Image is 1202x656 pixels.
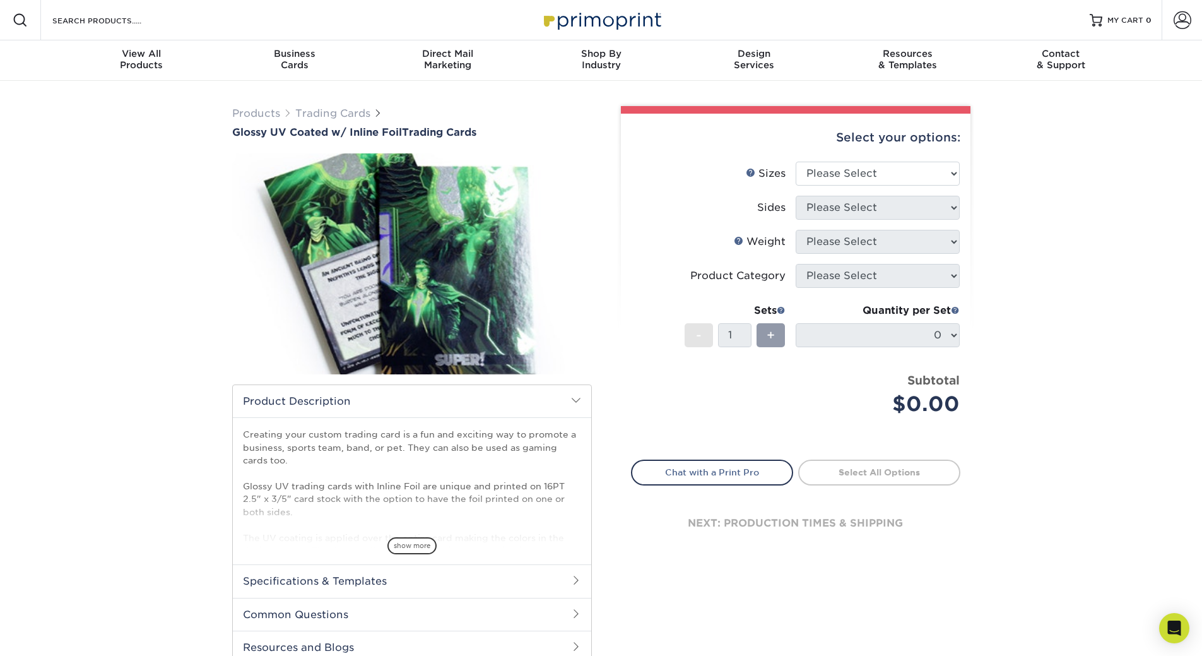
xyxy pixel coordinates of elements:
[631,486,960,561] div: next: production times & shipping
[831,48,984,59] span: Resources
[746,166,786,181] div: Sizes
[233,564,591,597] h2: Specifications & Templates
[831,48,984,71] div: & Templates
[218,40,371,81] a: BusinessCards
[757,200,786,215] div: Sides
[524,48,678,59] span: Shop By
[232,126,592,138] a: Glossy UV Coated w/ Inline FoilTrading Cards
[696,326,702,345] span: -
[984,40,1138,81] a: Contact& Support
[538,6,664,33] img: Primoprint
[678,40,831,81] a: DesignServices
[678,48,831,71] div: Services
[524,40,678,81] a: Shop ByIndustry
[805,389,960,419] div: $0.00
[218,48,371,71] div: Cards
[831,40,984,81] a: Resources& Templates
[685,303,786,318] div: Sets
[65,48,218,71] div: Products
[1107,15,1143,26] span: MY CART
[218,48,371,59] span: Business
[232,126,592,138] h1: Trading Cards
[295,107,370,119] a: Trading Cards
[65,48,218,59] span: View All
[232,107,280,119] a: Products
[243,428,581,570] p: Creating your custom trading card is a fun and exciting way to promote a business, sports team, b...
[387,537,437,554] span: show more
[65,40,218,81] a: View AllProducts
[232,126,402,138] span: Glossy UV Coated w/ Inline Foil
[1146,16,1152,25] span: 0
[631,114,960,162] div: Select your options:
[734,234,786,249] div: Weight
[232,140,592,388] img: Glossy UV Coated w/ Inline Foil 01
[984,48,1138,71] div: & Support
[907,373,960,387] strong: Subtotal
[798,460,960,485] a: Select All Options
[371,48,524,59] span: Direct Mail
[796,303,960,318] div: Quantity per Set
[371,40,524,81] a: Direct MailMarketing
[233,598,591,631] h2: Common Questions
[51,13,174,28] input: SEARCH PRODUCTS.....
[984,48,1138,59] span: Contact
[767,326,775,345] span: +
[631,460,793,485] a: Chat with a Print Pro
[678,48,831,59] span: Design
[371,48,524,71] div: Marketing
[1159,613,1189,643] div: Open Intercom Messenger
[233,385,591,417] h2: Product Description
[524,48,678,71] div: Industry
[690,268,786,283] div: Product Category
